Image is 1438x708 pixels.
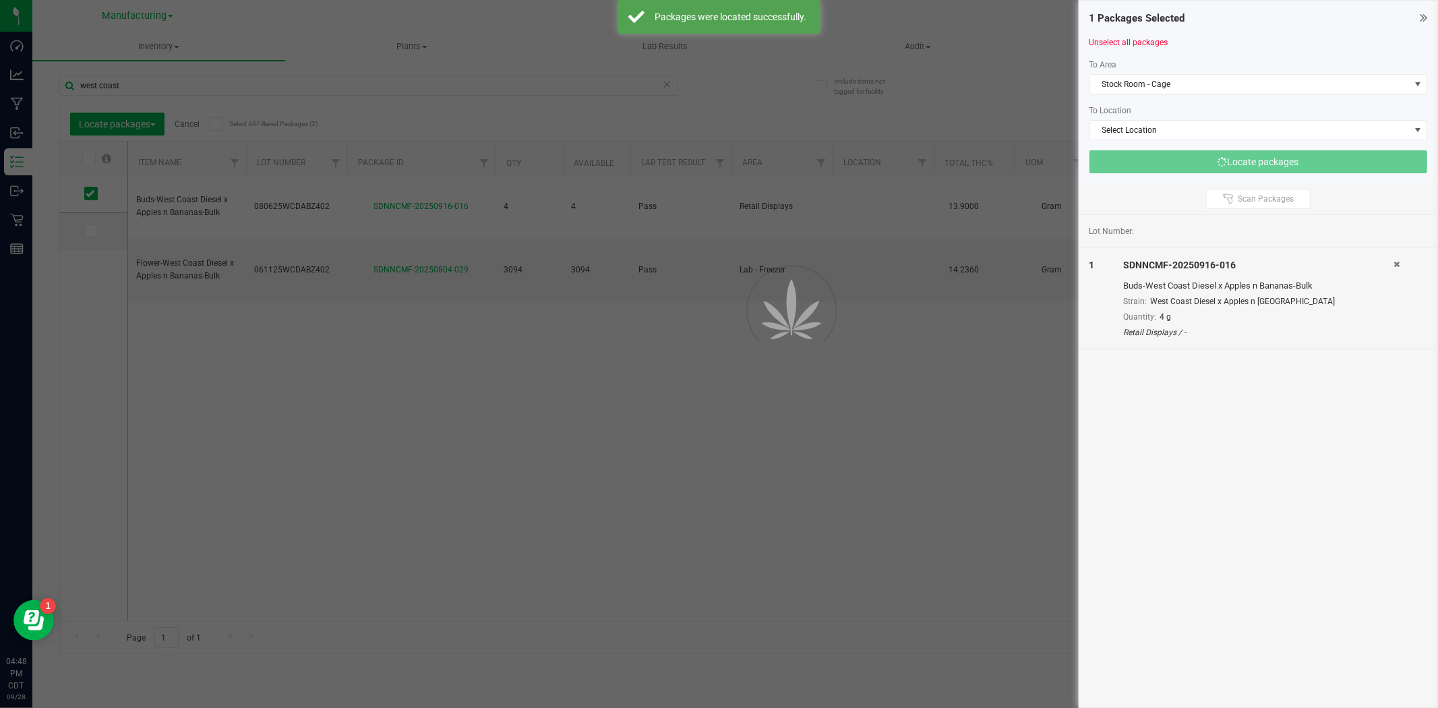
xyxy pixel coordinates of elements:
[1089,38,1168,47] a: Unselect all packages
[1089,106,1132,115] span: To Location
[1206,189,1311,209] button: Scan Packages
[1123,326,1394,338] div: Retail Displays / -
[1123,297,1147,306] span: Strain:
[1123,279,1394,293] div: Buds-West Coast Diesel x Apples n Bananas-Bulk
[40,598,56,614] iframe: Resource center unread badge
[1089,60,1117,69] span: To Area
[1090,75,1410,94] span: Stock Room - Cage
[1123,312,1156,322] span: Quantity:
[1089,225,1135,237] span: Lot Number:
[1089,150,1427,173] button: Locate packages
[1123,258,1394,272] div: SDNNCMF-20250916-016
[1090,121,1410,140] span: Select Location
[652,10,810,24] div: Packages were located successfully.
[1238,194,1294,204] span: Scan Packages
[1089,260,1095,270] span: 1
[1160,312,1171,322] span: 4 g
[1150,297,1335,306] span: West Coast Diesel x Apples n [GEOGRAPHIC_DATA]
[13,600,54,641] iframe: Resource center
